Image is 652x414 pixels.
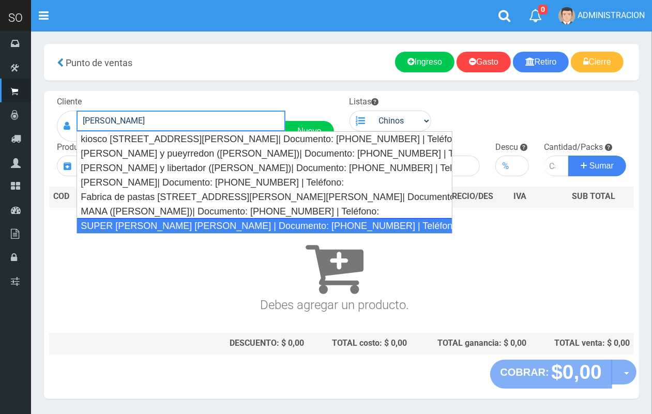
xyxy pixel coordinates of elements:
input: 000 [515,156,528,176]
th: COD [49,187,79,207]
div: kiosco [STREET_ADDRESS][PERSON_NAME]| Documento: [PHONE_NUMBER] | Teléfono: [PHONE_NUMBER] [77,132,452,146]
input: Cantidad [544,156,569,176]
div: SUPER [PERSON_NAME] [PERSON_NAME] | Documento: [PHONE_NUMBER] | Teléfono: [77,218,452,234]
input: Consumidor Final [77,111,285,131]
label: Listas [350,96,379,108]
div: TOTAL venta: $ 0,00 [535,338,630,349]
a: Cierre [571,52,624,72]
span: Sumar [589,161,614,170]
div: [PERSON_NAME]| Documento: [PHONE_NUMBER] | Teléfono: [77,175,452,190]
div: TOTAL ganancia: $ 0,00 [415,338,527,349]
span: IVA [513,191,526,201]
div: TOTAL costo: $ 0,00 [312,338,406,349]
div: % [495,156,515,176]
h3: Debes agregar un producto. [53,222,615,312]
span: ADMINISTRACION [578,10,645,20]
div: MANA ([PERSON_NAME])| Documento: [PHONE_NUMBER] | Teléfono: [77,204,452,219]
div: [PERSON_NAME] y libertador ([PERSON_NAME])| Documento: [PHONE_NUMBER] | Teléfono: [77,161,452,175]
div: [PERSON_NAME] y pueyrredon ([PERSON_NAME])| Documento: [PHONE_NUMBER] | Teléfono: [77,146,452,161]
span: PRECIO/DES [447,191,493,201]
strong: $0,00 [551,361,602,383]
a: Nuevo [285,121,333,142]
span: Punto de ventas [66,57,132,68]
img: User Image [558,7,575,24]
label: Descu [495,142,518,154]
button: COBRAR: $0,00 [490,360,613,389]
label: Productos [57,142,94,154]
span: SUB TOTAL [572,191,615,203]
a: Ingreso [395,52,454,72]
button: Sumar [568,156,626,176]
a: Retiro [513,52,569,72]
span: 0 [538,5,548,14]
strong: COBRAR: [501,366,549,378]
label: Cliente [57,96,82,108]
label: Cantidad/Packs [544,142,603,154]
div: DESCUENTO: $ 0,00 [158,338,304,349]
div: Fabrica de pastas [STREET_ADDRESS][PERSON_NAME][PERSON_NAME]| Documento: [PHONE_NUMBER] | Teléfono: [77,190,452,204]
a: Gasto [457,52,511,72]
